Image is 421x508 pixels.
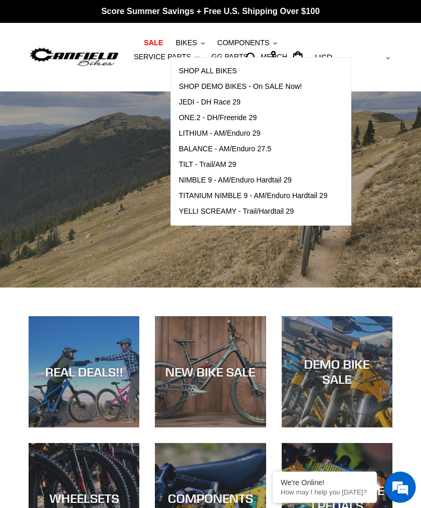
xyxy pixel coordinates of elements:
div: COMPONENTS [155,491,266,506]
a: TILT - Trail/AM 29 [171,157,335,173]
a: SHOP DEMO BIKES - On SALE Now! [171,79,335,95]
button: BIKES [170,36,210,50]
span: NIMBLE 9 - AM/Enduro Hardtail 29 [179,176,292,185]
a: NIMBLE 9 - AM/Enduro Hardtail 29 [171,173,335,188]
span: ONE.2 - DH/Freeride 29 [179,113,257,122]
img: Canfield Bikes [29,46,120,69]
span: BALANCE - AM/Enduro 27.5 [179,145,271,153]
span: BIKES [176,38,197,47]
a: ONE.2 - DH/Freeride 29 [171,110,335,126]
span: JEDI - DH Race 29 [179,98,241,107]
a: YELLI SCREAMY - Trail/Hardtail 29 [171,204,335,219]
a: SHOP ALL BIKES [171,63,335,79]
span: YELLI SCREAMY - Trail/Hardtail 29 [179,207,294,216]
a: GG PARTS [206,50,254,64]
a: NEW BIKE SALE [155,316,266,427]
span: SHOP DEMO BIKES - On SALE Now! [179,82,302,91]
button: SERVICE PARTS [128,50,204,64]
span: TITANIUM NIMBLE 9 - AM/Enduro Hardtail 29 [179,191,327,200]
span: SHOP ALL BIKES [179,67,237,75]
div: NEW BIKE SALE [155,364,266,380]
span: COMPONENTS [217,38,269,47]
a: JEDI - DH Race 29 [171,95,335,110]
a: TITANIUM NIMBLE 9 - AM/Enduro Hardtail 29 [171,188,335,204]
a: REAL DEALS!! [29,316,139,427]
span: TILT - Trail/AM 29 [179,160,236,169]
span: LITHIUM - AM/Enduro 29 [179,129,260,138]
a: LITHIUM - AM/Enduro 29 [171,126,335,141]
div: DEMO BIKE SALE [282,357,392,387]
span: SALE [144,38,163,47]
span: SERVICE PARTS [134,53,191,61]
a: BALANCE - AM/Enduro 27.5 [171,141,335,157]
p: How may I help you today? [281,488,369,496]
div: WHEELSETS [29,491,139,506]
button: COMPONENTS [212,36,282,50]
div: REAL DEALS!! [29,364,139,380]
a: SALE [139,36,168,50]
a: DEMO BIKE SALE [282,316,392,427]
span: GG PARTS [212,53,248,61]
div: We're Online! [281,478,369,487]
